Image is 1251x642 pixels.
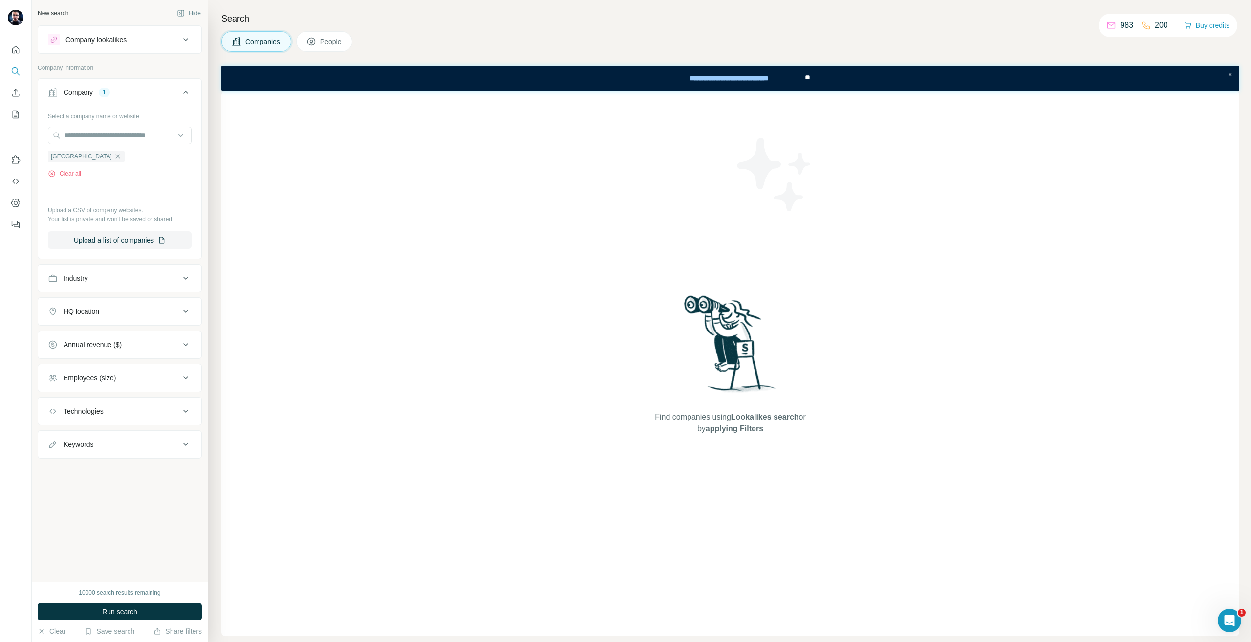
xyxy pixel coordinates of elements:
button: Keywords [38,433,201,456]
button: Upload a list of companies [48,231,192,249]
p: 200 [1155,20,1168,31]
iframe: Banner [221,66,1239,91]
button: Save search [85,626,134,636]
button: Share filters [153,626,202,636]
img: Surfe Illustration - Stars [731,131,819,219]
img: Surfe Illustration - Woman searching with binoculars [680,293,781,402]
div: New search [38,9,68,18]
div: Technologies [64,406,104,416]
button: Annual revenue ($) [38,333,201,356]
div: Employees (size) [64,373,116,383]
button: Quick start [8,41,23,59]
span: Companies [245,37,281,46]
div: Company lookalikes [65,35,127,44]
div: HQ location [64,307,99,316]
h4: Search [221,12,1239,25]
span: People [320,37,343,46]
button: Industry [38,266,201,290]
button: Company1 [38,81,201,108]
button: Clear [38,626,65,636]
div: 10000 search results remaining [79,588,160,597]
button: Hide [170,6,208,21]
iframe: Intercom live chat [1218,609,1241,632]
button: My lists [8,106,23,123]
button: Technologies [38,399,201,423]
span: Find companies using or by [652,411,808,435]
p: Company information [38,64,202,72]
button: Use Surfe on LinkedIn [8,151,23,169]
div: Keywords [64,440,93,449]
p: Upload a CSV of company websites. [48,206,192,215]
div: Industry [64,273,88,283]
span: Lookalikes search [731,413,799,421]
button: Employees (size) [38,366,201,390]
div: Select a company name or website [48,108,192,121]
button: Run search [38,603,202,620]
span: applying Filters [706,424,763,433]
button: Buy credits [1184,19,1229,32]
span: 1 [1238,609,1246,617]
button: HQ location [38,300,201,323]
p: 983 [1120,20,1133,31]
button: Use Surfe API [8,173,23,190]
button: Enrich CSV [8,84,23,102]
button: Search [8,63,23,80]
button: Clear all [48,169,81,178]
div: 1 [99,88,110,97]
div: Company [64,88,93,97]
img: Avatar [8,10,23,25]
p: Your list is private and won't be saved or shared. [48,215,192,223]
div: Annual revenue ($) [64,340,122,350]
button: Feedback [8,216,23,233]
span: [GEOGRAPHIC_DATA] [51,152,112,161]
button: Company lookalikes [38,28,201,51]
span: Run search [102,607,137,617]
button: Dashboard [8,194,23,212]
